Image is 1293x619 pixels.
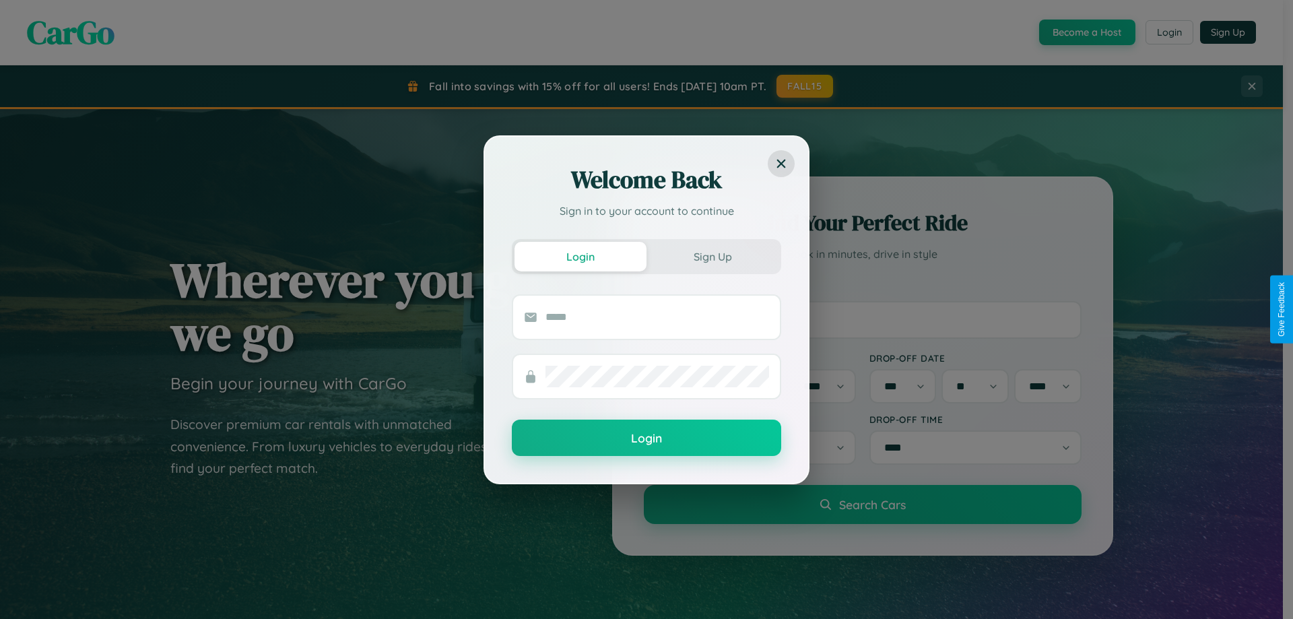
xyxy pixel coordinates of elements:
p: Sign in to your account to continue [512,203,781,219]
button: Login [512,420,781,456]
button: Sign Up [646,242,778,271]
h2: Welcome Back [512,164,781,196]
button: Login [515,242,646,271]
div: Give Feedback [1277,282,1286,337]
